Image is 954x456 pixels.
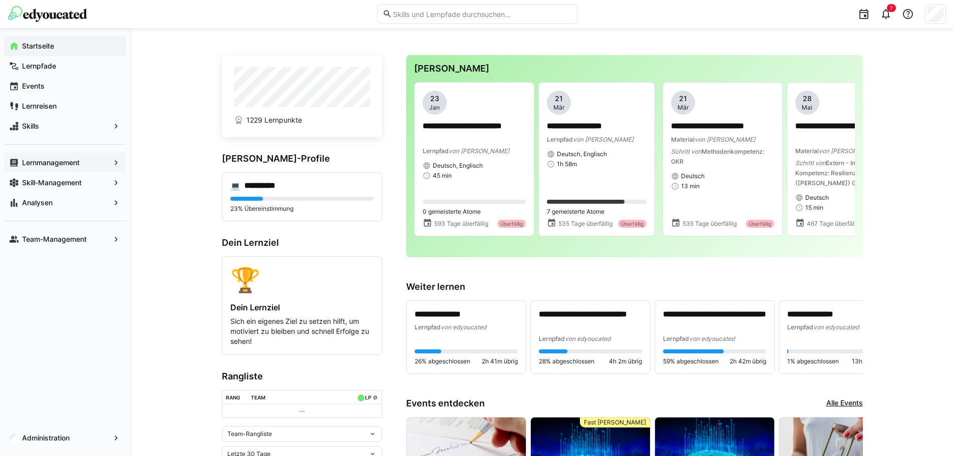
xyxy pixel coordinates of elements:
[497,220,526,228] div: Überfällig
[695,136,755,143] span: von [PERSON_NAME]
[222,237,382,248] h3: Dein Lernziel
[449,147,509,155] span: von [PERSON_NAME]
[553,104,564,112] span: Mär
[441,323,486,331] span: von edyoucated
[565,335,610,342] span: von edyoucated
[558,220,612,228] span: 535 Tage überfällig
[555,94,563,104] span: 21
[557,150,607,158] span: Deutsch, Englisch
[429,104,440,112] span: Jan
[365,394,371,400] div: LP
[230,302,374,312] h4: Dein Lernziel
[805,204,823,212] span: 15 min
[746,220,774,228] div: Überfällig
[803,94,812,104] span: 28
[795,147,819,155] span: Material
[547,208,604,216] span: 7 gemeisterte Atome
[406,398,485,409] h3: Events entdecken
[787,323,813,331] span: Lernpfad
[433,172,452,180] span: 45 min
[679,94,687,104] span: 21
[663,335,689,342] span: Lernpfad
[227,430,272,438] span: Team-Rangliste
[671,148,702,155] span: Schritt von
[230,265,374,294] div: 🏆
[415,323,441,331] span: Lernpfad
[689,335,735,342] span: von edyoucated
[663,357,719,365] span: 59% abgeschlossen
[434,220,488,228] span: 593 Tage überfällig
[826,398,863,409] a: Alle Events
[246,115,302,125] span: 1229 Lernpunkte
[230,181,240,191] div: 💻️
[230,205,374,213] p: 23% Übereinstimmung
[671,148,764,165] span: Methodenkompetenz: OKR
[730,357,766,365] span: 2h 42m übrig
[795,159,826,167] span: Schritt von
[373,392,378,401] a: ø
[406,281,863,292] h3: Weiter lernen
[557,160,577,168] span: 1h 58m
[415,357,470,365] span: 26% abgeschlossen
[539,335,565,342] span: Lernpfad
[251,394,265,400] div: Team
[802,104,812,112] span: Mai
[430,94,439,104] span: 23
[547,136,573,143] span: Lernpfad
[584,418,646,426] span: Fast [PERSON_NAME]
[683,220,737,228] span: 535 Tage überfällig
[423,208,481,216] span: 0 gemeisterte Atome
[852,357,890,365] span: 13h 11m übrig
[539,357,594,365] span: 28% abgeschlossen
[414,63,855,74] h3: [PERSON_NAME]
[795,159,883,187] span: Extern - Individuelle Kompetenz: Resilienz ([PERSON_NAME]) Gruppe 1
[222,153,382,164] h3: [PERSON_NAME]-Profile
[819,147,879,155] span: von [PERSON_NAME]
[609,357,642,365] span: 4h 2m übrig
[573,136,633,143] span: von [PERSON_NAME]
[482,357,518,365] span: 2h 41m übrig
[678,104,689,112] span: Mär
[787,357,839,365] span: 1% abgeschlossen
[813,323,859,331] span: von edyoucated
[433,162,483,170] span: Deutsch, Englisch
[671,136,695,143] span: Material
[618,220,647,228] div: Überfällig
[681,172,705,180] span: Deutsch
[890,5,893,11] span: 7
[392,10,571,19] input: Skills und Lernpfade durchsuchen…
[230,316,374,346] p: Sich ein eigenes Ziel zu setzen hilft, um motiviert zu bleiben und schnell Erfolge zu sehen!
[807,220,861,228] span: 467 Tage überfällig
[222,371,382,382] h3: Rangliste
[805,194,829,202] span: Deutsch
[681,182,700,190] span: 13 min
[423,147,449,155] span: Lernpfad
[226,394,240,400] div: Rang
